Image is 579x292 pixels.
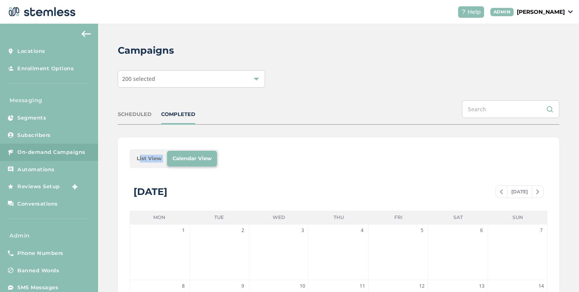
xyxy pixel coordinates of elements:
span: Enrollment Options [17,65,74,73]
img: logo-dark-0685b13c.svg [6,4,76,20]
span: Conversations [17,200,58,208]
span: Subscribers [17,131,51,139]
p: [PERSON_NAME] [517,8,565,16]
span: Banned Words [17,267,59,275]
span: 200 selected [122,75,155,82]
span: Reviews Setup [17,183,60,191]
span: Help [468,8,481,16]
span: SMS Messages [17,284,58,292]
img: icon-help-white-03924b79.svg [461,9,466,14]
span: Segments [17,114,46,122]
span: Automations [17,166,55,174]
img: icon-arrow-back-accent-c549486e.svg [82,31,91,37]
li: Calendar View [167,151,217,167]
h2: Campaigns [118,43,174,58]
span: On-demand Campaigns [17,148,85,156]
img: glitter-stars-b7820f95.gif [66,179,82,195]
img: icon_down-arrow-small-66adaf34.svg [568,10,573,13]
span: Phone Numbers [17,249,63,257]
div: ADMIN [490,8,514,16]
span: Locations [17,47,45,55]
iframe: Chat Widget [540,254,579,292]
div: SCHEDULED [118,110,152,118]
input: Search [462,100,559,118]
div: COMPLETED [161,110,195,118]
li: List View [131,151,167,167]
